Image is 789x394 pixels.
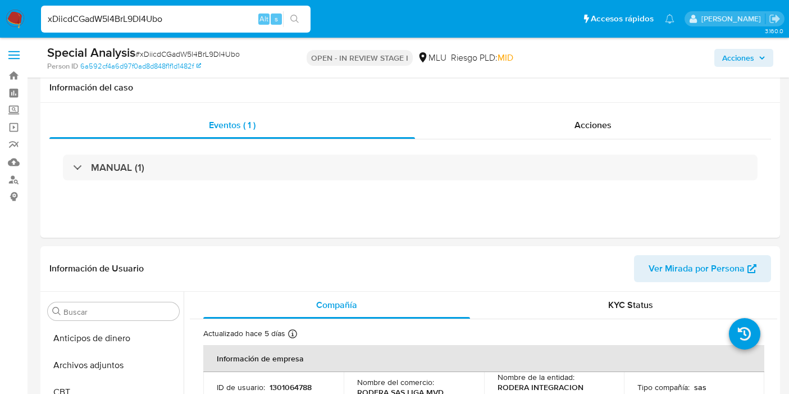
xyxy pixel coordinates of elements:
[694,382,706,392] p: sas
[417,52,446,64] div: MLU
[498,372,574,382] p: Nombre de la entidad :
[722,49,754,67] span: Acciones
[283,11,306,27] button: search-icon
[63,155,758,180] div: MANUAL (1)
[91,161,144,174] h3: MANUAL (1)
[591,13,654,25] span: Accesos rápidos
[498,51,513,64] span: MID
[275,13,278,24] span: s
[357,377,434,387] p: Nombre del comercio :
[307,50,413,66] p: OPEN - IN REVIEW STAGE I
[47,43,135,61] b: Special Analysis
[649,255,745,282] span: Ver Mirada por Persona
[47,61,78,71] b: Person ID
[634,255,771,282] button: Ver Mirada por Persona
[203,328,285,339] p: Actualizado hace 5 días
[259,13,268,24] span: Alt
[637,382,690,392] p: Tipo compañía :
[769,13,781,25] a: Salir
[209,119,256,132] span: Eventos ( 1 )
[608,298,653,311] span: KYC Status
[52,307,61,316] button: Buscar
[665,14,674,24] a: Notificaciones
[714,49,773,67] button: Acciones
[701,13,765,24] p: gregorio.negri@mercadolibre.com
[574,119,612,132] span: Acciones
[43,325,184,352] button: Anticipos de dinero
[41,12,311,26] input: Buscar usuario o caso...
[135,48,240,60] span: # xDiicdCGadW5l4BrL9DI4Ubo
[316,298,357,311] span: Compañía
[49,263,144,274] h1: Información de Usuario
[203,345,764,372] th: Información de empresa
[49,82,771,93] h1: Información del caso
[43,352,184,379] button: Archivos adjuntos
[80,61,201,71] a: 6a592cf4a6d97f0ad8d848f1f1d1482f
[63,307,175,317] input: Buscar
[217,382,265,392] p: ID de usuario :
[451,52,513,64] span: Riesgo PLD:
[270,382,312,392] p: 1301064788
